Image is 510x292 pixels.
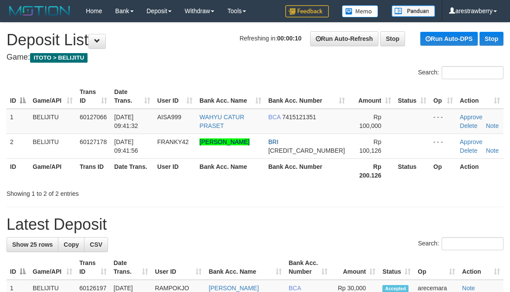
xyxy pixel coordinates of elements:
[157,138,189,145] span: FRANKY42
[486,147,499,154] a: Note
[114,138,138,154] span: [DATE] 09:41:56
[442,237,503,250] input: Search:
[414,255,459,280] th: Op: activate to sort column ascending
[154,158,196,183] th: User ID
[29,158,76,183] th: Game/API
[342,5,378,17] img: Button%20Memo.svg
[359,114,382,129] span: Rp 100,000
[418,237,503,250] label: Search:
[157,114,181,121] span: AISA999
[29,255,76,280] th: Game/API: activate to sort column ascending
[199,114,244,129] a: WAHYU CATUR PRASET
[7,216,503,233] h1: Latest Deposit
[84,237,108,252] a: CSV
[310,31,378,46] a: Run Auto-Refresh
[7,237,58,252] a: Show 25 rows
[154,84,196,109] th: User ID: activate to sort column ascending
[7,134,29,158] td: 2
[430,109,456,134] td: - - -
[80,138,107,145] span: 60127178
[29,109,76,134] td: BELIJITU
[418,66,503,79] label: Search:
[456,84,503,109] th: Action: activate to sort column ascending
[348,84,395,109] th: Amount: activate to sort column ascending
[111,158,154,183] th: Date Trans.
[7,255,29,280] th: ID: activate to sort column descending
[76,255,110,280] th: Trans ID: activate to sort column ascending
[282,114,316,121] span: Copy 7415121351 to clipboard
[277,35,301,42] strong: 00:00:10
[285,5,329,17] img: Feedback.jpg
[196,158,265,183] th: Bank Acc. Name
[460,114,483,121] a: Approve
[12,241,53,248] span: Show 25 rows
[76,158,111,183] th: Trans ID
[58,237,84,252] a: Copy
[7,53,503,62] h4: Game:
[331,255,379,280] th: Amount: activate to sort column ascending
[480,32,503,46] a: Stop
[76,84,111,109] th: Trans ID: activate to sort column ascending
[392,5,435,17] img: panduan.png
[90,241,102,248] span: CSV
[460,122,477,129] a: Delete
[395,158,430,183] th: Status
[459,255,503,280] th: Action: activate to sort column ascending
[420,32,478,46] a: Run Auto-DPS
[209,285,259,292] a: [PERSON_NAME]
[64,241,79,248] span: Copy
[289,285,301,292] span: BCA
[359,138,382,154] span: Rp 100,126
[430,158,456,183] th: Op
[7,4,73,17] img: MOTION_logo.png
[268,147,345,154] span: Copy 590301049139536 to clipboard
[462,285,475,292] a: Note
[379,255,414,280] th: Status: activate to sort column ascending
[152,255,205,280] th: User ID: activate to sort column ascending
[265,84,348,109] th: Bank Acc. Number: activate to sort column ascending
[268,138,278,145] span: BRI
[114,114,138,129] span: [DATE] 09:41:32
[395,84,430,109] th: Status: activate to sort column ascending
[30,53,88,63] span: ITOTO > BELIJITU
[285,255,331,280] th: Bank Acc. Number: activate to sort column ascending
[29,84,76,109] th: Game/API: activate to sort column ascending
[265,158,348,183] th: Bank Acc. Number
[199,138,250,145] a: [PERSON_NAME]
[486,122,499,129] a: Note
[380,31,405,46] a: Stop
[29,134,76,158] td: BELIJITU
[7,109,29,134] td: 1
[442,66,503,79] input: Search:
[7,186,206,198] div: Showing 1 to 2 of 2 entries
[430,134,456,158] td: - - -
[111,84,154,109] th: Date Trans.: activate to sort column ascending
[240,35,301,42] span: Refreshing in:
[7,158,29,183] th: ID
[7,84,29,109] th: ID: activate to sort column descending
[80,114,107,121] span: 60127066
[110,255,152,280] th: Date Trans.: activate to sort column ascending
[348,158,395,183] th: Rp 200.126
[268,114,280,121] span: BCA
[460,138,483,145] a: Approve
[205,255,285,280] th: Bank Acc. Name: activate to sort column ascending
[7,31,503,49] h1: Deposit List
[196,84,265,109] th: Bank Acc. Name: activate to sort column ascending
[430,84,456,109] th: Op: activate to sort column ascending
[460,147,477,154] a: Delete
[456,158,503,183] th: Action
